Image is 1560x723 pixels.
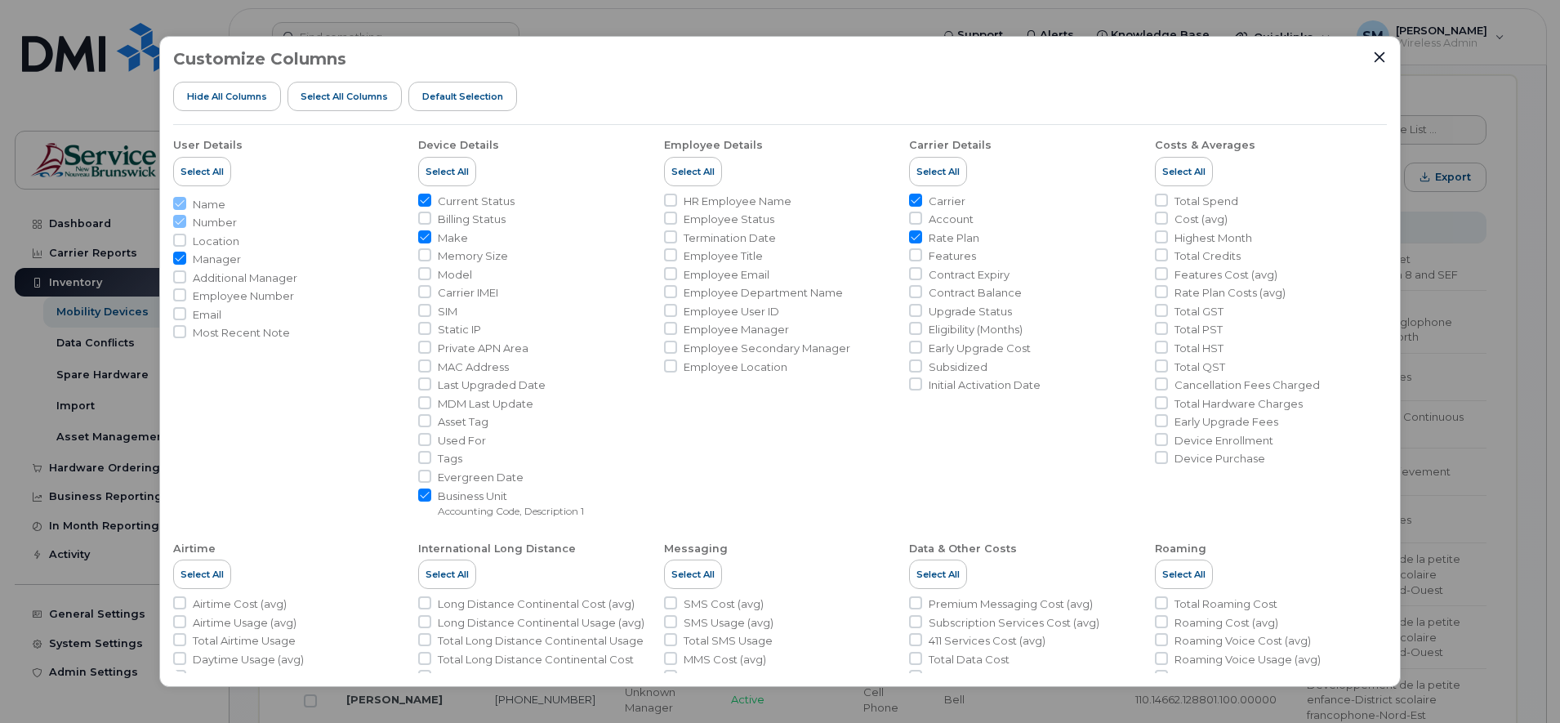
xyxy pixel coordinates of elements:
[684,194,791,209] span: HR Employee Name
[193,325,290,341] span: Most Recent Note
[909,542,1017,556] div: Data & Other Costs
[929,248,976,264] span: Features
[909,560,967,589] button: Select All
[684,359,787,375] span: Employee Location
[438,230,468,246] span: Make
[664,542,728,556] div: Messaging
[1174,248,1241,264] span: Total Credits
[1155,138,1255,153] div: Costs & Averages
[438,285,498,301] span: Carrier IMEI
[426,568,469,581] span: Select All
[929,633,1045,649] span: 411 Services Cost (avg)
[438,267,472,283] span: Model
[1174,304,1223,319] span: Total GST
[1174,615,1278,631] span: Roaming Cost (avg)
[173,157,231,186] button: Select All
[187,90,267,103] span: Hide All Columns
[1174,377,1320,393] span: Cancellation Fees Charged
[1174,596,1277,612] span: Total Roaming Cost
[193,307,221,323] span: Email
[1155,157,1213,186] button: Select All
[684,248,763,264] span: Employee Title
[1174,212,1228,227] span: Cost (avg)
[1155,560,1213,589] button: Select All
[173,50,346,68] h3: Customize Columns
[418,542,576,556] div: International Long Distance
[438,670,640,685] span: Long Distance International Cost (avg)
[1174,194,1238,209] span: Total Spend
[1174,451,1265,466] span: Device Purchase
[929,322,1023,337] span: Eligibility (Months)
[193,652,304,667] span: Daytime Usage (avg)
[193,270,297,286] span: Additional Manager
[173,138,243,153] div: User Details
[929,341,1031,356] span: Early Upgrade Cost
[418,560,476,589] button: Select All
[438,194,515,209] span: Current Status
[193,197,225,212] span: Name
[1155,542,1206,556] div: Roaming
[173,560,231,589] button: Select All
[426,165,469,178] span: Select All
[684,341,850,356] span: Employee Secondary Manager
[929,596,1093,612] span: Premium Messaging Cost (avg)
[1162,165,1206,178] span: Select All
[1174,322,1223,337] span: Total PST
[929,212,974,227] span: Account
[193,288,294,304] span: Employee Number
[193,252,241,267] span: Manager
[929,194,965,209] span: Carrier
[684,322,789,337] span: Employee Manager
[1174,359,1225,375] span: Total QST
[1174,396,1303,412] span: Total Hardware Charges
[929,652,1010,667] span: Total Data Cost
[193,234,239,249] span: Location
[438,341,528,356] span: Private APN Area
[929,304,1012,319] span: Upgrade Status
[438,359,509,375] span: MAC Address
[929,359,987,375] span: Subsidized
[684,633,773,649] span: Total SMS Usage
[438,652,634,667] span: Total Long Distance Continental Cost
[438,615,644,631] span: Long Distance Continental Usage (avg)
[1174,414,1278,430] span: Early Upgrade Fees
[418,138,499,153] div: Device Details
[193,615,296,631] span: Airtime Usage (avg)
[408,82,517,111] button: Default Selection
[684,230,776,246] span: Termination Date
[671,165,715,178] span: Select All
[929,285,1022,301] span: Contract Balance
[664,138,763,153] div: Employee Details
[1174,230,1252,246] span: Highest Month
[173,542,216,556] div: Airtime
[929,267,1010,283] span: Contract Expiry
[916,568,960,581] span: Select All
[929,670,1010,685] span: Data Cost (avg)
[684,615,773,631] span: SMS Usage (avg)
[909,138,992,153] div: Carrier Details
[438,470,524,485] span: Evergreen Date
[1174,285,1286,301] span: Rate Plan Costs (avg)
[1174,267,1277,283] span: Features Cost (avg)
[438,396,533,412] span: MDM Last Update
[193,215,237,230] span: Number
[684,304,779,319] span: Employee User ID
[1174,341,1223,356] span: Total HST
[438,489,584,504] span: Business Unit
[684,670,776,685] span: MMS Usage (avg)
[193,633,296,649] span: Total Airtime Usage
[438,433,486,449] span: Used For
[193,596,287,612] span: Airtime Cost (avg)
[287,82,403,111] button: Select all Columns
[909,157,967,186] button: Select All
[193,670,376,685] span: Evenings & Weekends Usage (avg)
[664,157,722,186] button: Select All
[929,230,979,246] span: Rate Plan
[438,414,488,430] span: Asset Tag
[438,304,457,319] span: SIM
[929,615,1099,631] span: Subscription Services Cost (avg)
[671,568,715,581] span: Select All
[1372,50,1387,65] button: Close
[438,633,644,649] span: Total Long Distance Continental Usage
[684,267,769,283] span: Employee Email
